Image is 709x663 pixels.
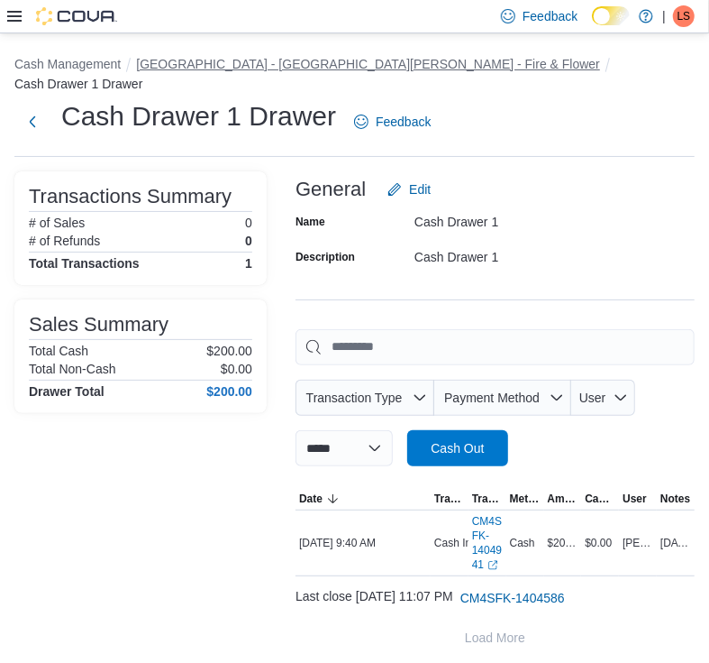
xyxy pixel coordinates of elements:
[465,629,525,647] span: Load More
[506,488,544,510] button: Method
[245,256,252,271] h4: 1
[434,536,471,550] p: Cash In
[14,104,50,140] button: Next
[380,171,438,207] button: Edit
[677,5,691,27] span: LS
[544,488,582,510] button: Amount
[14,77,142,91] button: Cash Drawer 1 Drawer
[409,180,431,198] span: Edit
[29,362,116,376] h6: Total Non-Cash
[136,57,600,71] button: [GEOGRAPHIC_DATA] - [GEOGRAPHIC_DATA][PERSON_NAME] - Fire & Flower
[61,98,336,134] h1: Cash Drawer 1 Drawer
[660,492,690,506] span: Notes
[581,532,619,554] div: $0.00
[431,488,468,510] button: Transaction Type
[523,7,577,25] span: Feedback
[434,380,571,416] button: Payment Method
[206,384,252,399] h4: $200.00
[585,492,615,506] span: Cash Back
[29,314,168,336] h3: Sales Summary
[579,391,606,405] span: User
[206,344,252,358] p: $200.00
[472,492,503,506] span: Transaction #
[295,329,695,365] input: This is a search bar. As you type, the results lower in the page will automatically filter.
[36,7,117,25] img: Cova
[431,439,484,457] span: Cash Out
[29,256,140,271] h4: Total Transactions
[221,362,252,376] p: $0.00
[662,5,666,27] p: |
[581,488,619,510] button: Cash Back
[295,532,431,554] div: [DATE] 9:40 AM
[376,113,431,131] span: Feedback
[407,430,508,466] button: Cash Out
[510,492,541,506] span: Method
[571,380,635,416] button: User
[414,207,656,229] div: Cash Drawer 1
[14,55,695,95] nav: An example of EuiBreadcrumbs
[299,492,323,506] span: Date
[657,488,695,510] button: Notes
[29,186,232,207] h3: Transactions Summary
[592,6,630,25] input: Dark Mode
[414,243,656,264] div: Cash Drawer 1
[444,391,540,405] span: Payment Method
[295,179,366,200] h3: General
[295,215,325,229] label: Name
[245,216,252,230] p: 0
[245,234,252,248] p: 0
[306,391,403,405] span: Transaction Type
[592,25,593,26] span: Dark Mode
[472,514,503,572] a: CM4SFK-1404941External link
[29,344,88,358] h6: Total Cash
[510,536,535,550] span: Cash
[29,384,105,399] h4: Drawer Total
[434,492,465,506] span: Transaction Type
[460,589,565,607] span: CM4SFK-1404586
[29,234,100,248] h6: # of Refunds
[548,536,578,550] span: $200.00
[295,580,695,616] div: Last close [DATE] 11:07 PM
[487,560,498,571] svg: External link
[673,5,695,27] div: Lee Soper
[295,488,431,510] button: Date
[295,620,695,656] button: Load More
[619,488,657,510] button: User
[295,250,355,264] label: Description
[623,536,653,550] span: [PERSON_NAME]
[29,216,85,230] h6: # of Sales
[548,492,578,506] span: Amount
[623,492,647,506] span: User
[295,380,434,416] button: Transaction Type
[453,580,572,616] button: CM4SFK-1404586
[660,536,691,550] span: [DATE] Morning Opening MOD Lsp
[347,104,438,140] a: Feedback
[14,57,121,71] button: Cash Management
[468,488,506,510] button: Transaction #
